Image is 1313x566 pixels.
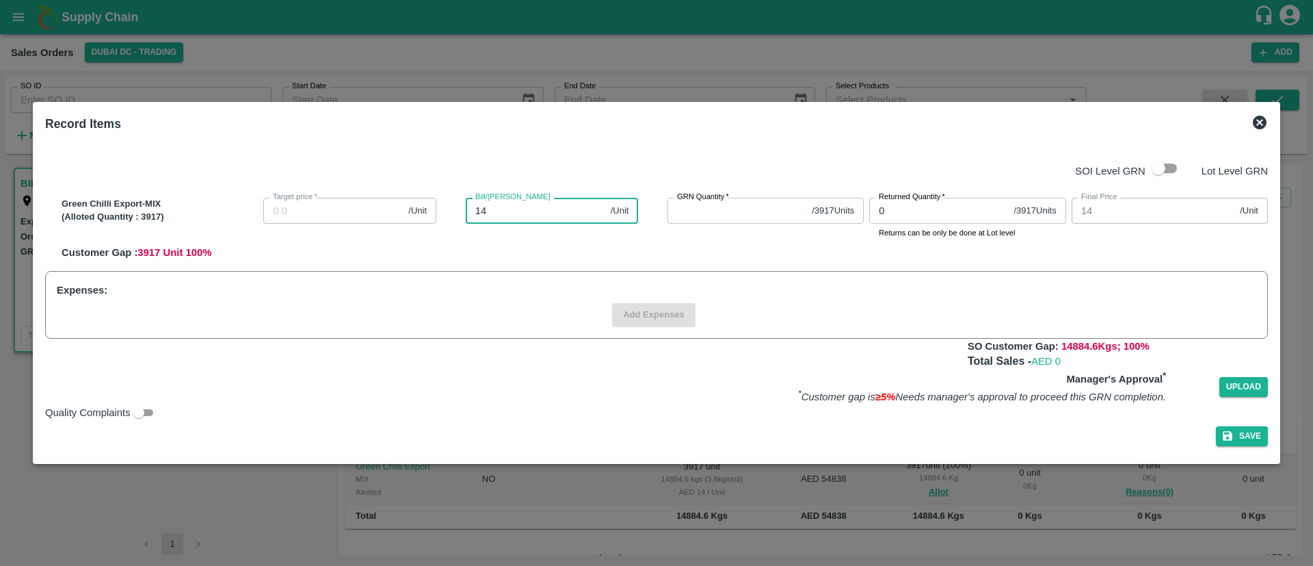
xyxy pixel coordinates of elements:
span: Customer Gap : [62,247,137,258]
p: Green Chilli Export-MIX [62,198,258,211]
p: Lot Level GRN [1202,164,1268,179]
b: Record Items [45,117,121,131]
span: /Unit [408,205,427,218]
p: Returns can be only be done at Lot level [879,227,1056,239]
b: Total Sales - [968,355,1061,367]
span: ≥5% [875,391,896,402]
input: Final Price [1072,198,1235,224]
i: Customer gap is Needs manager's approval to proceed this GRN completion. [798,391,1166,402]
span: Quality Complaints [45,405,131,420]
span: Expenses: [57,285,107,296]
span: Upload [1219,377,1268,397]
b: SO Customer Gap: [968,341,1059,352]
input: 0.0 [263,198,403,224]
p: SOI Level GRN [1075,164,1145,179]
label: Returned Quantity [879,192,945,203]
span: /Unit [1240,205,1258,218]
span: /Unit [611,205,629,218]
button: Save [1216,426,1268,446]
p: (Alloted Quantity : 3917 ) [62,211,258,224]
span: AED 0 [1031,356,1061,367]
span: / 3917 Units [812,205,854,218]
label: GRN Quantity [677,192,729,203]
span: 14884.6 Kgs; 100 % [1061,341,1150,352]
label: Target price [273,192,317,203]
label: Bill/[PERSON_NAME] [475,192,551,203]
input: 0 [869,198,1008,224]
span: / 3917 Units [1013,205,1056,218]
span: 3917 Unit 100 % [137,247,211,258]
label: Final Price [1081,192,1117,203]
b: Manager's Approval [1066,374,1166,385]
